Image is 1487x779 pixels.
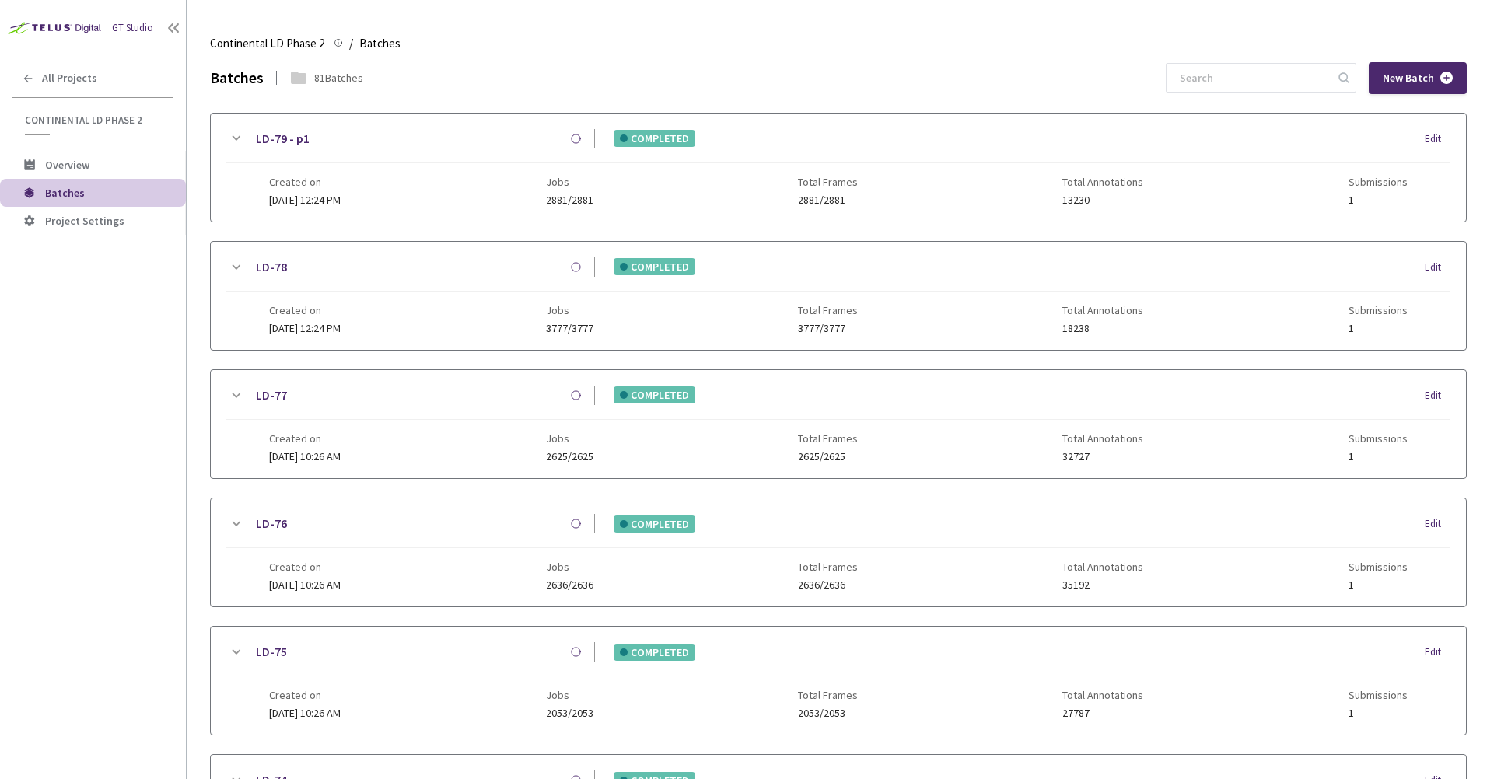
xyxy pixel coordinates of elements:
span: Project Settings [45,214,124,228]
span: Total Annotations [1062,561,1143,573]
span: [DATE] 10:26 AM [269,706,341,720]
div: GT Studio [112,21,153,36]
span: Jobs [546,432,593,445]
span: [DATE] 12:24 PM [269,193,341,207]
span: Created on [269,432,341,445]
span: 2053/2053 [546,707,593,719]
span: Total Frames [798,176,858,188]
div: Batches [210,67,264,89]
span: Batches [45,186,85,200]
span: Submissions [1349,561,1408,573]
span: Total Frames [798,689,858,701]
span: [DATE] 12:24 PM [269,321,341,335]
span: 2625/2625 [798,451,858,463]
span: 1 [1349,194,1408,206]
div: Edit [1425,516,1450,532]
span: Total Annotations [1062,304,1143,316]
span: Batches [359,34,401,53]
div: Edit [1425,131,1450,147]
div: LD-76COMPLETEDEditCreated on[DATE] 10:26 AMJobs2636/2636Total Frames2636/2636Total Annotations351... [211,498,1466,606]
a: LD-78 [256,257,287,277]
span: New Batch [1383,72,1434,85]
div: Edit [1425,388,1450,403]
div: LD-75COMPLETEDEditCreated on[DATE] 10:26 AMJobs2053/2053Total Frames2053/2053Total Annotations277... [211,627,1466,735]
span: 2881/2881 [546,194,593,206]
span: Continental LD Phase 2 [210,34,324,53]
span: Created on [269,304,341,316]
a: LD-77 [256,386,287,405]
span: 35192 [1062,579,1143,591]
span: [DATE] 10:26 AM [269,449,341,463]
span: All Projects [42,72,97,85]
span: Total Frames [798,432,858,445]
span: Total Frames [798,304,858,316]
input: Search [1170,64,1336,92]
div: LD-78COMPLETEDEditCreated on[DATE] 12:24 PMJobs3777/3777Total Frames3777/3777Total Annotations182... [211,242,1466,350]
span: 1 [1349,323,1408,334]
span: Overview [45,158,89,172]
a: LD-79 - p1 [256,129,310,148]
div: Edit [1425,645,1450,660]
div: COMPLETED [614,386,695,403]
span: 3777/3777 [798,323,858,334]
span: Jobs [546,176,593,188]
div: COMPLETED [614,258,695,275]
span: Jobs [546,689,593,701]
span: 2053/2053 [798,707,858,719]
span: 2636/2636 [798,579,858,591]
span: 18238 [1062,323,1143,334]
span: 13230 [1062,194,1143,206]
span: Jobs [546,304,593,316]
li: / [349,34,353,53]
div: COMPLETED [614,515,695,533]
span: 27787 [1062,707,1143,719]
div: COMPLETED [614,644,695,661]
span: 2625/2625 [546,451,593,463]
div: 81 Batches [314,70,363,86]
span: Created on [269,689,341,701]
span: Total Frames [798,561,858,573]
span: Submissions [1349,689,1408,701]
span: Created on [269,176,341,188]
span: 1 [1349,579,1408,591]
span: Created on [269,561,341,573]
span: Total Annotations [1062,176,1143,188]
span: Total Annotations [1062,689,1143,701]
span: 1 [1349,707,1408,719]
a: LD-75 [256,642,287,662]
div: COMPLETED [614,130,695,147]
div: Edit [1425,260,1450,275]
span: 1 [1349,451,1408,463]
span: 3777/3777 [546,323,593,334]
a: LD-76 [256,514,287,533]
span: Jobs [546,561,593,573]
span: Submissions [1349,432,1408,445]
span: 2881/2881 [798,194,858,206]
span: Continental LD Phase 2 [25,114,164,127]
div: LD-77COMPLETEDEditCreated on[DATE] 10:26 AMJobs2625/2625Total Frames2625/2625Total Annotations327... [211,370,1466,478]
span: Submissions [1349,176,1408,188]
span: 32727 [1062,451,1143,463]
span: Total Annotations [1062,432,1143,445]
span: [DATE] 10:26 AM [269,578,341,592]
div: LD-79 - p1COMPLETEDEditCreated on[DATE] 12:24 PMJobs2881/2881Total Frames2881/2881Total Annotatio... [211,114,1466,222]
span: 2636/2636 [546,579,593,591]
span: Submissions [1349,304,1408,316]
